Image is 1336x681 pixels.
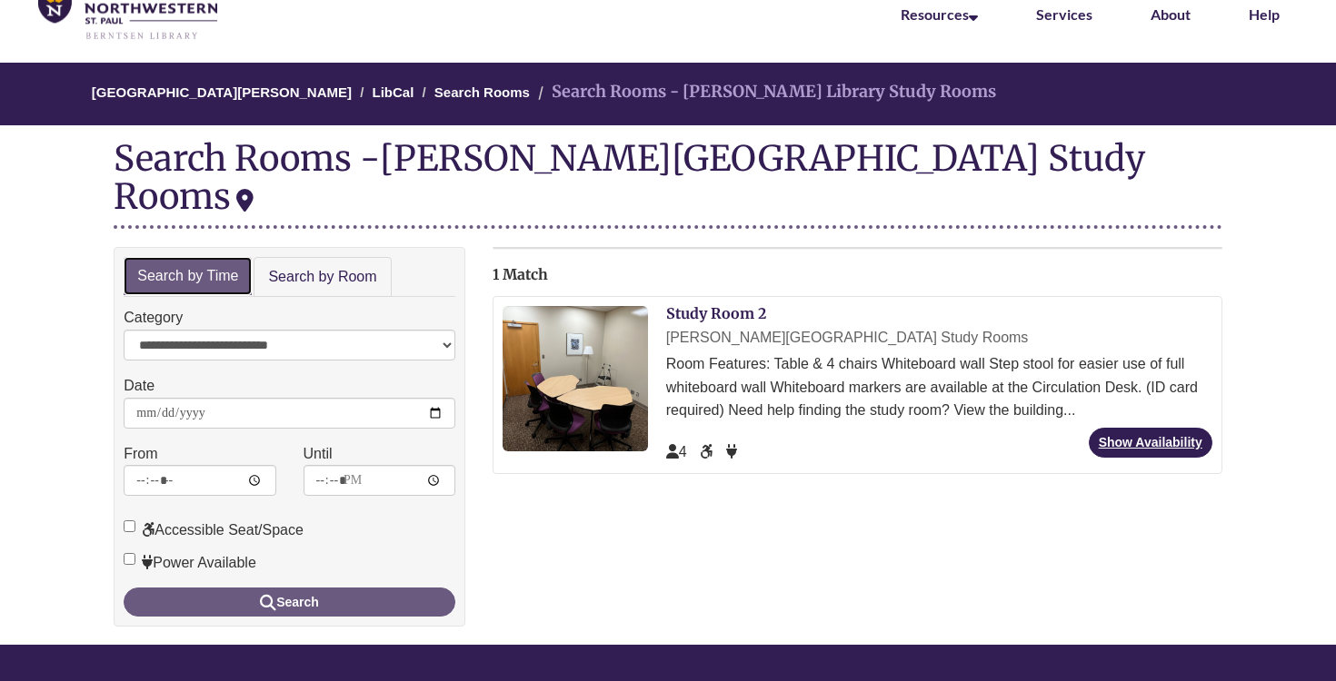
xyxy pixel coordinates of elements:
[114,139,1222,228] div: Search Rooms -
[114,136,1145,218] div: [PERSON_NAME][GEOGRAPHIC_DATA] Study Rooms
[114,63,1222,125] nav: Breadcrumb
[901,5,978,23] a: Resources
[304,442,333,466] label: Until
[434,84,530,100] a: Search Rooms
[373,84,414,100] a: LibCal
[124,587,455,617] button: Search
[666,326,1212,350] div: [PERSON_NAME][GEOGRAPHIC_DATA] Study Rooms
[124,442,157,466] label: From
[533,79,996,105] li: Search Rooms - [PERSON_NAME] Library Study Rooms
[124,518,304,542] label: Accessible Seat/Space
[124,553,135,565] input: Power Available
[1036,5,1092,23] a: Services
[1151,5,1191,23] a: About
[124,520,135,532] input: Accessible Seat/Space
[503,306,648,451] img: Study Room 2
[92,84,352,100] a: [GEOGRAPHIC_DATA][PERSON_NAME]
[726,444,737,459] span: Power Available
[124,374,155,398] label: Date
[666,352,1212,422] div: Room Features: Table & 4 chairs Whiteboard wall Step stool for easier use of full whiteboard wall...
[254,257,391,298] a: Search by Room
[700,444,716,459] span: Accessible Seat/Space
[1089,428,1212,458] a: Show Availability
[124,257,252,296] a: Search by Time
[1249,5,1280,23] a: Help
[666,304,766,322] a: Study Room 2
[493,267,1222,283] h2: 1 Match
[666,444,687,459] span: The capacity of this space
[124,306,183,330] label: Category
[124,551,256,575] label: Power Available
